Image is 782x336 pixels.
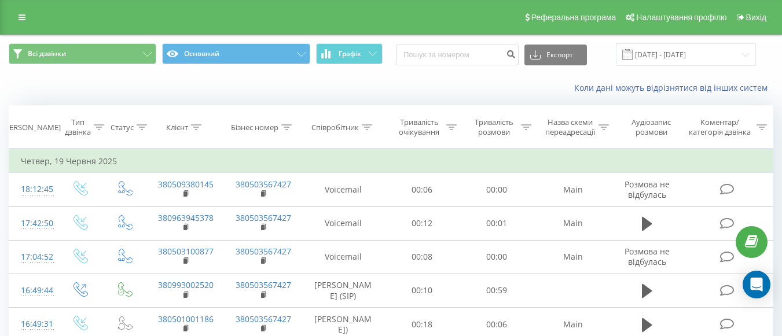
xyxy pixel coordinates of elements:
[531,13,616,22] span: Реферальна програма
[545,117,596,137] div: Назва схеми переадресації
[158,246,214,257] a: 380503100877
[65,117,91,137] div: Тип дзвінка
[21,279,45,302] div: 16:49:44
[636,13,726,22] span: Налаштування профілю
[302,274,385,307] td: [PERSON_NAME] (SIP)
[460,206,534,240] td: 00:01
[21,313,45,335] div: 16:49:31
[385,240,460,274] td: 00:08
[385,173,460,206] td: 00:06
[460,173,534,206] td: 00:00
[311,123,359,132] div: Співробітник
[622,117,681,137] div: Аудіозапис розмови
[111,123,134,132] div: Статус
[395,117,443,137] div: Тривалість очікування
[21,246,45,268] div: 17:04:52
[21,178,45,201] div: 18:12:45
[2,123,61,132] div: [PERSON_NAME]
[534,173,612,206] td: Main
[460,240,534,274] td: 00:00
[743,271,770,298] div: Open Intercom Messenger
[302,173,385,206] td: Voicemail
[9,150,773,173] td: Четвер, 19 Червня 2025
[686,117,754,137] div: Коментар/категорія дзвінка
[231,123,278,132] div: Бізнес номер
[385,274,460,307] td: 00:10
[236,212,291,223] a: 380503567427
[524,45,587,65] button: Експорт
[534,240,612,274] td: Main
[460,274,534,307] td: 00:59
[236,246,291,257] a: 380503567427
[534,206,612,240] td: Main
[625,246,670,267] span: Розмова не відбулась
[158,179,214,190] a: 380509380145
[162,43,310,64] button: Основний
[236,313,291,324] a: 380503567427
[302,240,385,274] td: Voicemail
[396,45,519,65] input: Пошук за номером
[236,179,291,190] a: 380503567427
[339,50,361,58] span: Графік
[236,279,291,290] a: 380503567427
[9,43,156,64] button: Всі дзвінки
[746,13,766,22] span: Вихід
[625,179,670,200] span: Розмова не відбулась
[158,212,214,223] a: 380963945378
[28,49,66,58] span: Всі дзвінки
[316,43,383,64] button: Графік
[166,123,188,132] div: Клієнт
[470,117,518,137] div: Тривалість розмови
[302,206,385,240] td: Voicemail
[158,279,214,290] a: 380993002520
[385,206,460,240] td: 00:12
[21,212,45,235] div: 17:42:50
[574,82,773,93] a: Коли дані можуть відрізнятися вiд інших систем
[158,313,214,324] a: 380501001186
